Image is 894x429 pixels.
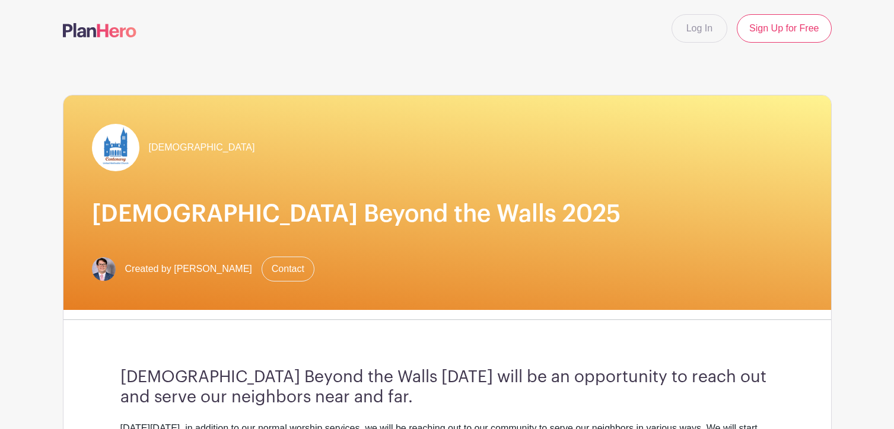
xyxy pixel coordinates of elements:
[672,14,727,43] a: Log In
[63,23,136,37] img: logo-507f7623f17ff9eddc593b1ce0a138ce2505c220e1c5a4e2b4648c50719b7d32.svg
[92,257,116,281] img: T.%20Moore%20Headshot%202024.jpg
[125,262,252,276] span: Created by [PERSON_NAME]
[92,200,803,228] h1: [DEMOGRAPHIC_DATA] Beyond the Walls 2025
[92,124,139,171] img: CUMC%20DRAFT%20LOGO.png
[262,257,314,281] a: Contact
[149,140,255,155] span: [DEMOGRAPHIC_DATA]
[737,14,831,43] a: Sign Up for Free
[120,367,774,407] h3: [DEMOGRAPHIC_DATA] Beyond the Walls [DATE] will be an opportunity to reach out and serve our neig...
